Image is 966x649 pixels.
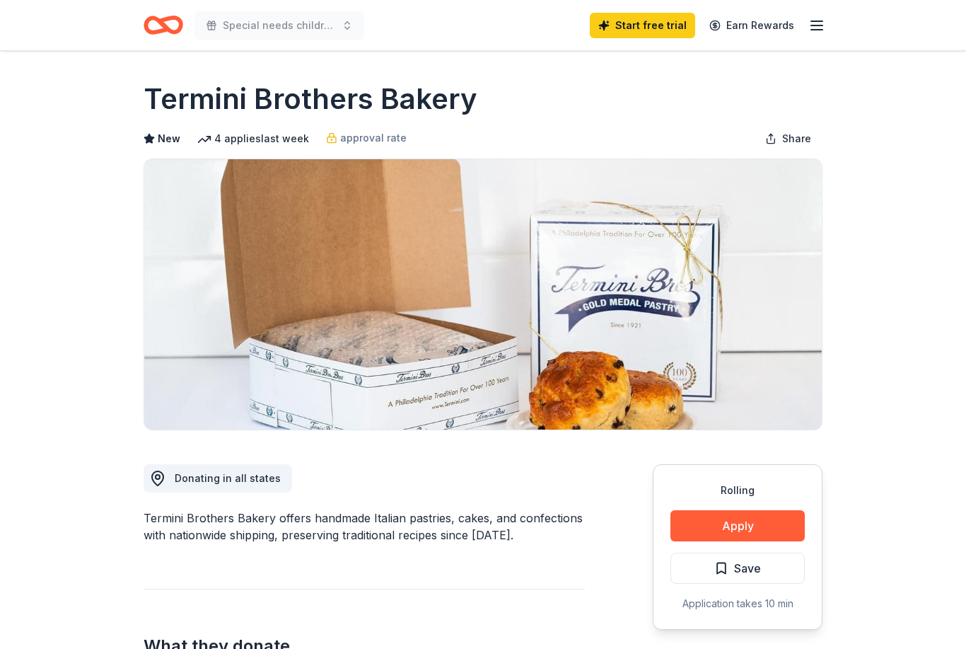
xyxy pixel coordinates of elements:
div: Application takes 10 min [670,595,805,612]
a: Start free trial [590,13,695,38]
span: Save [734,559,761,578]
span: Share [782,130,811,147]
a: Home [144,8,183,42]
span: Special needs children [223,17,336,34]
div: Rolling [670,482,805,499]
a: Earn Rewards [701,13,803,38]
span: approval rate [340,130,407,147]
h1: Termini Brothers Bakery [144,79,477,119]
img: Image for Termini Brothers Bakery [144,159,822,430]
div: 4 applies last week [197,130,309,147]
div: Termini Brothers Bakery offers handmade Italian pastries, cakes, and confections with nationwide ... [144,510,585,544]
button: Apply [670,510,805,541]
button: Share [754,125,822,153]
span: New [158,130,180,147]
button: Save [670,553,805,584]
a: approval rate [326,130,407,147]
button: Special needs children [194,11,364,40]
span: Donating in all states [175,472,281,484]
